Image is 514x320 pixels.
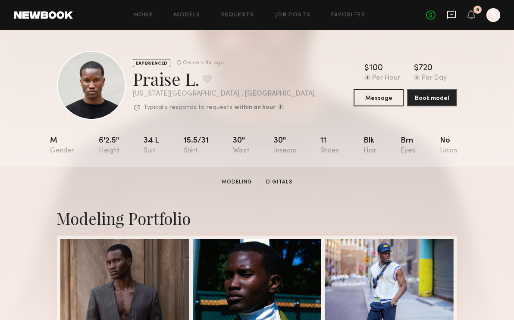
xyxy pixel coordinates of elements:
[183,60,223,66] div: Online < 1hr ago
[331,12,365,18] a: Favorites
[174,12,200,18] a: Models
[263,178,296,186] a: Digitals
[133,59,170,67] div: EXPERIENCED
[320,137,339,155] div: 11
[364,64,369,73] div: $
[144,105,232,111] p: Typically responds to requests
[401,137,415,155] div: Brn
[133,67,315,90] div: Praise L.
[50,137,74,155] div: M
[372,75,400,82] div: Per Hour
[221,12,254,18] a: Requests
[486,8,500,22] a: S
[235,105,276,111] b: within an hour
[419,64,433,73] div: 720
[414,64,419,73] div: $
[275,12,311,18] a: Job Posts
[476,8,479,12] div: 9
[354,89,404,106] button: Message
[364,137,376,155] div: Blk
[233,137,249,155] div: 30"
[440,137,457,155] div: No
[274,137,296,155] div: 30"
[407,89,457,106] button: Book model
[133,90,315,98] div: [US_STATE][GEOGRAPHIC_DATA] , [GEOGRAPHIC_DATA]
[57,208,457,229] div: Modeling Portfolio
[99,137,119,155] div: 6'2.5"
[144,137,159,155] div: 34 l
[134,12,154,18] a: Home
[369,64,383,73] div: 100
[184,137,209,155] div: 15.5/31
[218,178,256,186] a: Modeling
[422,75,447,82] div: Per Day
